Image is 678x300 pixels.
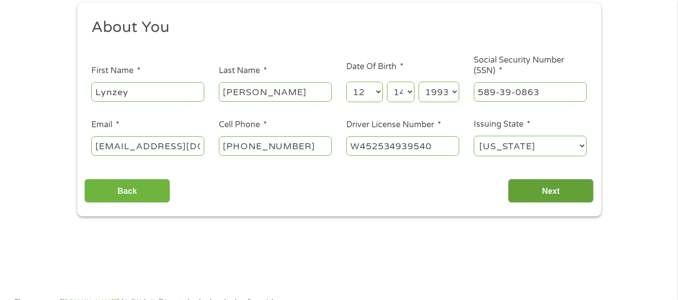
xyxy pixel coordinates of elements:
[91,66,141,76] label: First Name
[474,82,587,101] input: 078-05-1120
[91,82,204,101] input: John
[346,120,441,130] label: Driver License Number
[91,136,204,155] input: john@gmail.com
[219,82,332,101] input: Smith
[91,120,119,130] label: Email
[508,179,594,203] input: Next
[84,179,170,203] input: Back
[219,120,267,130] label: Cell Phone
[91,18,579,38] h2: About You
[346,62,403,72] label: Date Of Birth
[219,66,267,76] label: Last Name
[474,55,587,76] label: Social Security Number (SSN)
[219,136,332,155] input: (541) 754-3010
[474,119,530,130] label: Issuing State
